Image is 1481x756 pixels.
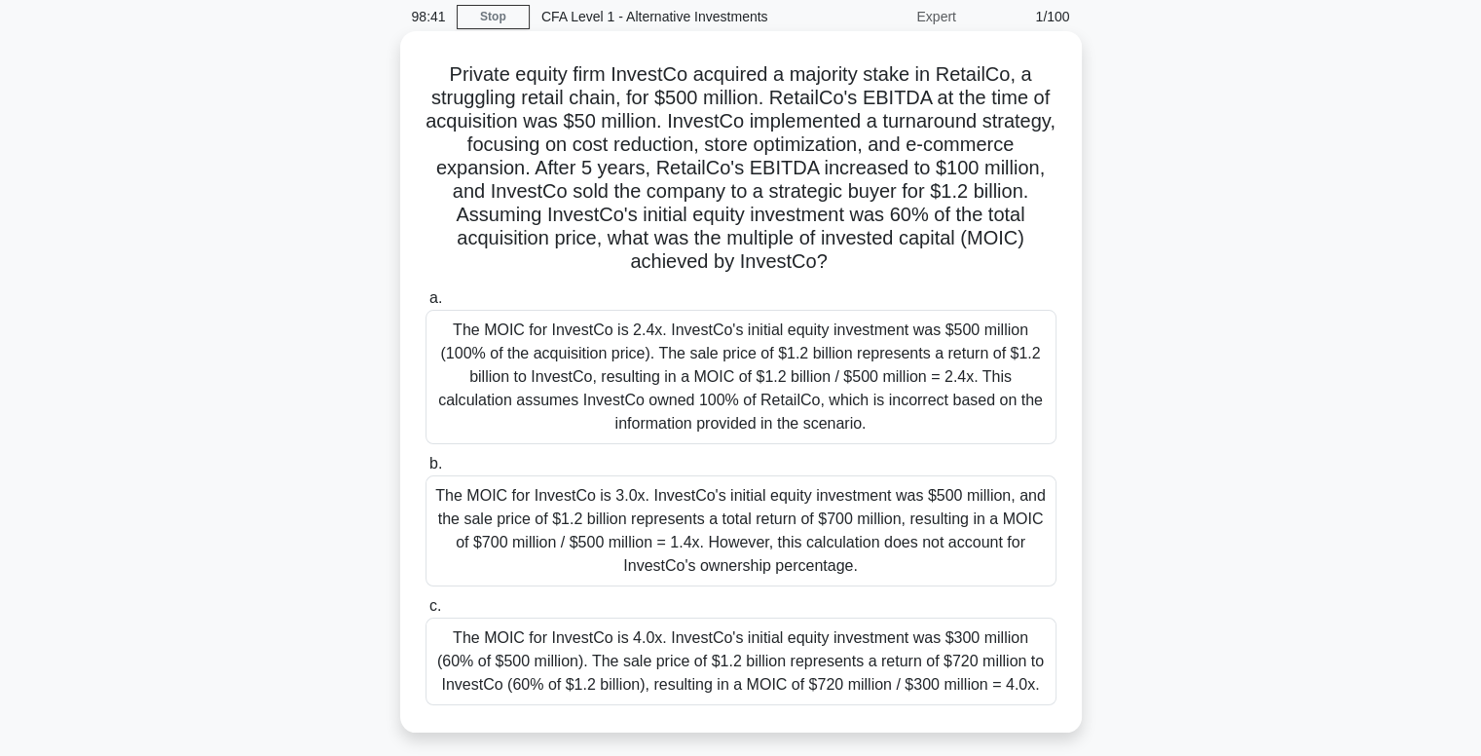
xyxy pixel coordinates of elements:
[429,455,442,472] span: b.
[457,5,530,29] a: Stop
[426,618,1056,705] div: The MOIC for InvestCo is 4.0x. InvestCo's initial equity investment was $300 million (60% of $500...
[424,62,1058,275] h5: Private equity firm InvestCo acquired a majority stake in RetailCo, a struggling retail chain, fo...
[429,289,442,306] span: a.
[429,597,441,614] span: c.
[426,310,1056,444] div: The MOIC for InvestCo is 2.4x. InvestCo's initial equity investment was $500 million (100% of the...
[426,475,1056,586] div: The MOIC for InvestCo is 3.0x. InvestCo's initial equity investment was $500 million, and the sal...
